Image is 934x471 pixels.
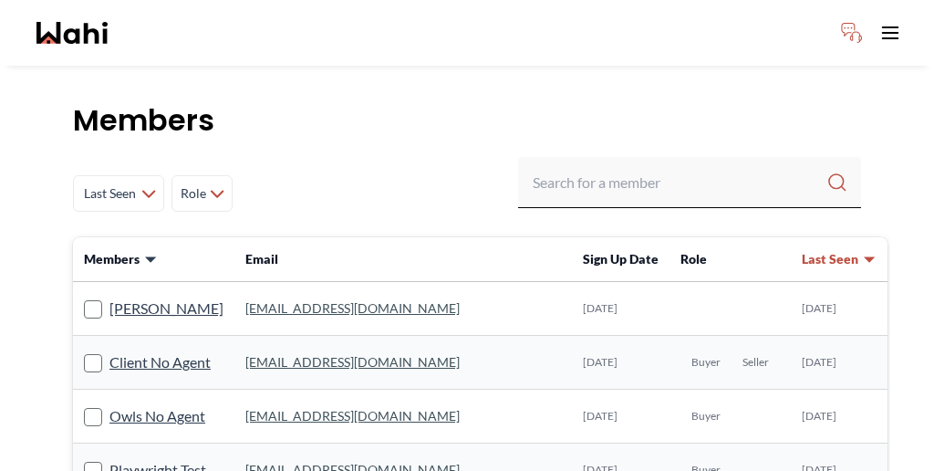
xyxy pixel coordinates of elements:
[245,354,460,370] a: [EMAIL_ADDRESS][DOMAIN_NAME]
[872,15,908,51] button: Toggle open navigation menu
[742,355,769,370] span: Seller
[680,251,707,267] span: Role
[36,22,108,44] a: Wahi homepage
[81,177,138,210] span: Last Seen
[802,250,877,268] button: Last Seen
[802,250,858,268] span: Last Seen
[572,336,669,390] td: [DATE]
[572,390,669,444] td: [DATE]
[109,351,211,374] a: Client No Agent
[84,250,140,268] span: Members
[245,408,460,424] a: [EMAIL_ADDRESS][DOMAIN_NAME]
[572,282,669,336] td: [DATE]
[791,336,887,390] td: [DATE]
[245,251,278,267] span: Email
[691,355,721,370] span: Buyer
[109,404,205,428] a: Owls No Agent
[109,297,223,320] a: [PERSON_NAME]
[583,251,659,267] span: Sign Up Date
[791,282,887,336] td: [DATE]
[691,409,721,424] span: Buyer
[73,102,861,139] h1: Members
[180,177,206,210] span: Role
[245,300,460,316] a: [EMAIL_ADDRESS][DOMAIN_NAME]
[84,250,158,268] button: Members
[791,390,887,444] td: [DATE]
[533,166,826,199] input: Search input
